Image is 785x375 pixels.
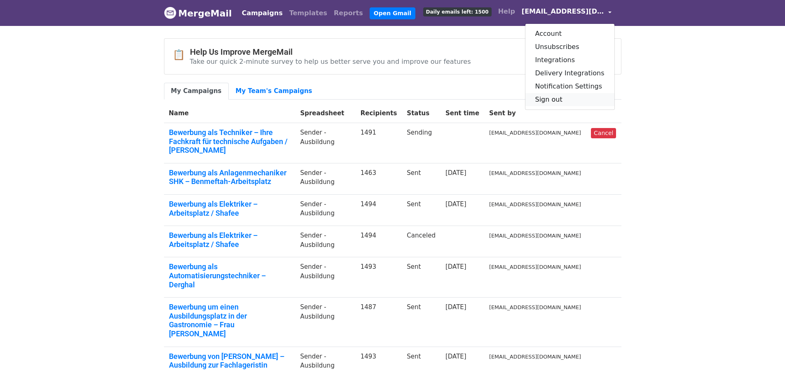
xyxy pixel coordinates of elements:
a: Daily emails left: 1500 [420,3,495,20]
a: [DATE] [445,353,466,360]
a: Templates [286,5,330,21]
span: 📋 [173,49,190,61]
th: Spreadsheet [295,104,355,123]
td: 1494 [356,194,402,226]
a: Help [495,3,518,20]
a: Integrations [525,54,614,67]
img: MergeMail logo [164,7,176,19]
span: Daily emails left: 1500 [423,7,492,16]
td: Sender -Ausbildung [295,194,355,226]
td: Sender -Ausbildung [295,163,355,194]
td: 1463 [356,163,402,194]
a: Bewerbung als Anlagenmechaniker SHK – Benmeftah-Arbeitsplatz [169,168,291,186]
small: [EMAIL_ADDRESS][DOMAIN_NAME] [489,304,581,310]
small: [EMAIL_ADDRESS][DOMAIN_NAME] [489,130,581,136]
a: My Campaigns [164,83,229,100]
a: Sign out [525,93,614,106]
td: 1491 [356,123,402,163]
a: Bewerbung von [PERSON_NAME] – Ausbildung zur Fachlageristin [169,352,291,370]
small: [EMAIL_ADDRESS][DOMAIN_NAME] [489,170,581,176]
a: Bewerbung als Techniker – Ihre Fachkraft für technische Aufgaben / [PERSON_NAME] [169,128,291,155]
a: Delivery Integrations [525,67,614,80]
th: Status [402,104,441,123]
a: Cancel [591,128,616,138]
td: 1487 [356,298,402,347]
a: MergeMail [164,5,232,22]
th: Recipients [356,104,402,123]
a: Campaigns [239,5,286,21]
small: [EMAIL_ADDRESS][DOMAIN_NAME] [489,354,581,360]
small: [EMAIL_ADDRESS][DOMAIN_NAME] [489,201,581,207]
td: Sent [402,163,441,194]
small: [EMAIL_ADDRESS][DOMAIN_NAME] [489,264,581,270]
a: [DATE] [445,169,466,177]
span: [EMAIL_ADDRESS][DOMAIN_NAME] [522,7,604,16]
a: Reports [330,5,366,21]
div: [EMAIL_ADDRESS][DOMAIN_NAME] [525,23,615,110]
a: [DATE] [445,263,466,270]
a: [DATE] [445,303,466,311]
a: Bewerbung um einen Ausbildungsplatz in der Gastronomie – Frau [PERSON_NAME] [169,303,291,338]
td: Canceled [402,226,441,257]
a: [DATE] [445,200,466,208]
td: Sender -Ausbildung [295,257,355,298]
a: Unsubscribes [525,40,614,54]
iframe: Chat Widget [744,335,785,375]
a: Bewerbung als Elektriker – Arbeitsplatz / Shafee [169,231,291,249]
div: Chat-Widget [744,335,785,375]
a: My Team's Campaigns [229,83,319,100]
a: Open Gmail [370,7,415,19]
td: 1493 [356,257,402,298]
td: Sent [402,298,441,347]
a: Notification Settings [525,80,614,93]
td: 1494 [356,226,402,257]
th: Sent time [441,104,484,123]
td: Sender -Ausbildung [295,226,355,257]
a: Bewerbung als Elektriker – Arbeitsplatz / Shafee [169,200,291,217]
td: Sent [402,257,441,298]
td: Sending [402,123,441,163]
small: [EMAIL_ADDRESS][DOMAIN_NAME] [489,233,581,239]
a: Bewerbung als Automatisierungstechniker – Derghal [169,262,291,289]
a: Account [525,27,614,40]
a: [EMAIL_ADDRESS][DOMAIN_NAME] [518,3,615,23]
td: Sender -Ausbildung [295,298,355,347]
h4: Help Us Improve MergeMail [190,47,471,57]
td: Sent [402,194,441,226]
th: Name [164,104,295,123]
p: Take our quick 2-minute survey to help us better serve you and improve our features [190,57,471,66]
td: Sender -Ausbildung [295,123,355,163]
th: Sent by [484,104,586,123]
